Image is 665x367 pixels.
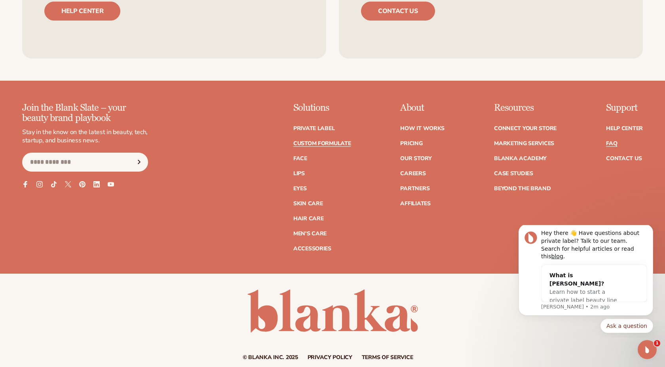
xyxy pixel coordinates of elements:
a: Affiliates [400,201,430,206]
p: Support [606,103,643,113]
div: What is [PERSON_NAME]?Learn how to start a private label beauty line with [PERSON_NAME] [35,40,124,94]
a: Men's Care [293,231,327,236]
iframe: Intercom notifications message [507,225,665,338]
button: Subscribe [130,153,148,172]
span: 1 [654,340,660,346]
button: Quick reply: Ask a question [94,94,146,108]
a: Custom formulate [293,141,351,146]
a: Accessories [293,246,331,252]
a: Privacy policy [308,355,352,360]
iframe: Intercom live chat [638,340,657,359]
p: Join the Blank Slate – your beauty brand playbook [22,103,148,124]
a: Face [293,156,307,161]
a: How It Works [400,126,445,131]
a: Case Studies [494,171,533,176]
div: Hey there 👋 Have questions about private label? Talk to our team. Search for helpful articles or ... [34,4,141,35]
img: Profile image for Lee [18,6,30,19]
p: Message from Lee, sent 2m ago [34,78,141,85]
a: Eyes [293,186,307,191]
a: Lips [293,171,305,176]
a: Skin Care [293,201,323,206]
p: Solutions [293,103,351,113]
p: Stay in the know on the latest in beauty, tech, startup, and business news. [22,128,148,145]
a: blog [45,28,57,34]
a: Terms of service [362,355,413,360]
a: Hair Care [293,216,323,221]
a: Blanka Academy [494,156,547,161]
a: Contact Us [606,156,642,161]
small: © Blanka Inc. 2025 [243,354,298,361]
a: Beyond the brand [494,186,551,191]
a: Partners [400,186,429,191]
div: Message content [34,4,141,77]
a: Pricing [400,141,422,146]
p: Resources [494,103,557,113]
p: About [400,103,445,113]
a: Contact us [361,2,435,21]
span: Learn how to start a private label beauty line with [PERSON_NAME] [43,64,110,87]
a: Marketing services [494,141,554,146]
a: Private label [293,126,334,131]
a: Careers [400,171,426,176]
a: FAQ [606,141,617,146]
div: What is [PERSON_NAME]? [43,46,116,63]
a: Connect your store [494,126,557,131]
a: Help center [44,2,120,21]
a: Our Story [400,156,431,161]
div: Quick reply options [12,94,146,108]
a: Help Center [606,126,643,131]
